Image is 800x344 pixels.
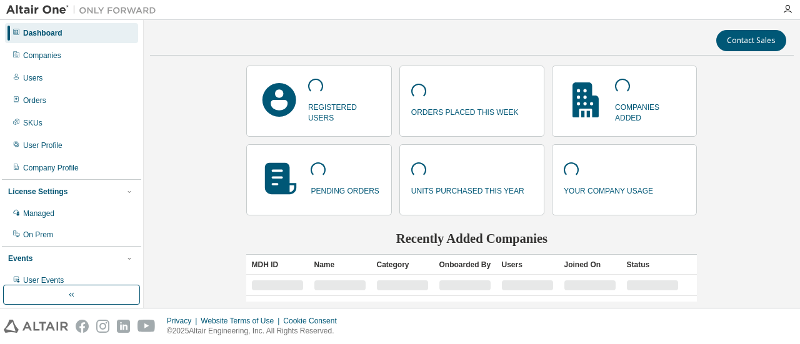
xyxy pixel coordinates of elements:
div: On Prem [23,230,53,240]
img: altair_logo.svg [4,320,68,333]
img: linkedin.svg [117,320,130,333]
div: Category [376,255,429,275]
img: facebook.svg [76,320,89,333]
div: Joined On [564,255,616,275]
div: Dashboard [23,28,62,38]
p: pending orders [311,182,379,197]
div: MDH ID [251,255,304,275]
p: orders placed this week [411,104,519,118]
img: Altair One [6,4,162,16]
p: registered users [308,99,380,124]
img: youtube.svg [137,320,156,333]
div: Name [314,255,366,275]
button: Contact Sales [716,30,786,51]
div: User Profile [23,140,62,150]
div: Website Terms of Use [201,316,283,326]
div: Companies [23,51,61,61]
div: Managed [23,209,54,219]
div: License Settings [8,187,67,197]
img: instagram.svg [96,320,109,333]
div: Users [23,73,42,83]
p: units purchased this year [411,182,524,197]
div: Orders [23,96,46,106]
div: User Events [23,275,64,285]
div: Privacy [167,316,201,326]
p: your company usage [564,182,653,197]
div: Users [501,255,554,275]
div: Events [8,253,32,263]
div: Status [626,255,679,275]
p: © 2025 Altair Engineering, Inc. All Rights Reserved. [167,326,344,337]
div: Cookie Consent [283,316,344,326]
p: companies added [615,99,685,124]
div: Company Profile [23,163,79,173]
div: SKUs [23,118,42,128]
div: Onboarded By [439,255,491,275]
h2: Recently Added Companies [246,230,697,247]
